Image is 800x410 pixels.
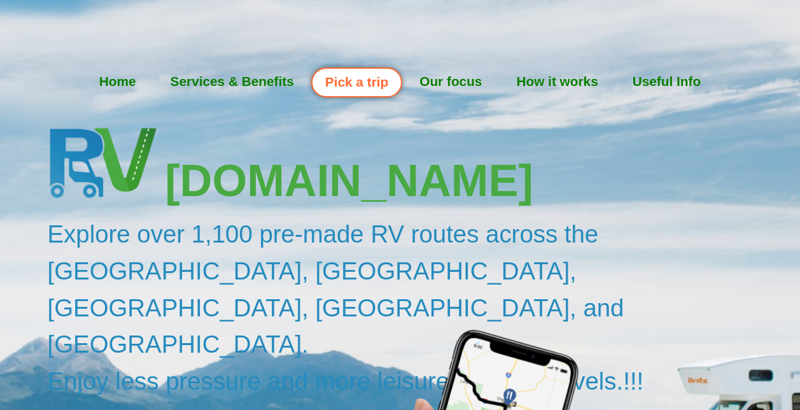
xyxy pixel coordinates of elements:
[402,66,499,97] a: Our focus
[311,67,402,97] a: Pick a trip
[153,66,311,97] a: Services & Benefits
[499,66,615,97] a: How it works
[615,66,718,97] a: Useful Info
[31,66,769,97] nav: Menu
[165,159,775,203] h3: [DOMAIN_NAME]
[82,66,153,97] a: Home
[48,216,776,399] h2: Explore over 1,100 pre-made RV routes across the [GEOGRAPHIC_DATA], [GEOGRAPHIC_DATA], [GEOGRAPHI...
